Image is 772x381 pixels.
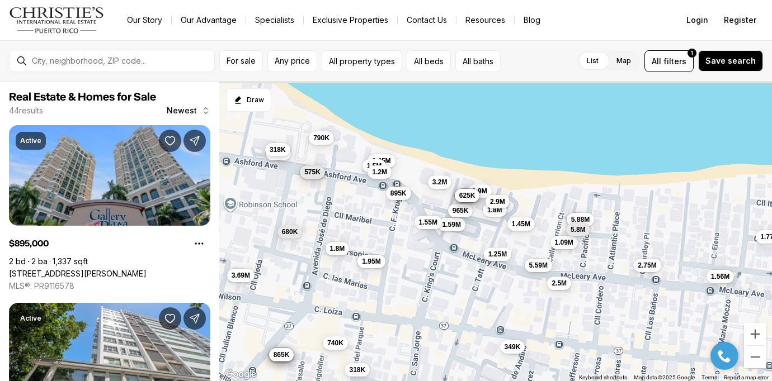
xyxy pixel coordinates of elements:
[159,307,181,330] button: Save Property: 54 KING'S COURT ST #10B
[698,50,763,72] button: Save search
[322,50,402,72] button: All property types
[304,12,397,28] a: Exclusive Properties
[330,244,345,253] span: 1.8M
[468,184,492,198] button: 1.9M
[744,323,766,345] button: Zoom in
[270,149,286,158] span: 945K
[550,236,578,249] button: 1.09M
[500,340,525,354] button: 349K
[275,56,310,65] span: Any price
[265,143,290,156] button: 318K
[363,159,387,172] button: 1.5M
[407,50,451,72] button: All beds
[634,374,695,380] span: Map data ©2025 Google
[512,220,530,228] span: 1.45M
[183,130,206,152] button: Share Property
[711,272,729,281] span: 1.56M
[507,217,535,231] button: 1.45M
[566,223,590,236] button: 5.8M
[691,49,693,58] span: 1
[362,256,380,265] span: 1.95M
[386,187,411,200] button: 895K
[367,161,382,170] span: 1.5M
[172,12,246,28] a: Our Advantage
[227,268,255,282] button: 3.69M
[327,338,343,347] span: 740K
[724,16,756,25] span: Register
[309,131,334,144] button: 790K
[274,350,290,359] span: 865K
[459,190,476,199] span: 625K
[227,56,256,65] span: For sale
[571,225,586,234] span: 5.8M
[578,51,608,71] label: List
[345,363,370,376] button: 318K
[428,175,452,188] button: 3.2M
[323,336,348,349] button: 740K
[515,12,549,28] a: Blog
[486,194,510,208] button: 2.9M
[705,56,756,65] span: Save search
[269,347,294,361] button: 865K
[349,365,365,374] span: 318K
[415,215,442,228] button: 1.55M
[455,188,480,202] button: 625K
[717,9,763,31] button: Register
[20,314,41,323] p: Active
[9,92,156,103] span: Real Estate & Homes for Sale
[547,277,571,290] button: 2.5M
[304,167,321,176] span: 575K
[372,168,387,177] span: 1.2M
[487,206,502,215] span: 1.8M
[529,260,548,269] span: 5.59M
[707,270,734,283] button: 1.56M
[9,106,43,115] p: 44 results
[448,204,473,217] button: 965K
[282,227,298,236] span: 680K
[663,55,686,67] span: filters
[608,51,640,71] label: Map
[277,225,303,238] button: 680K
[398,12,456,28] button: Contact Us
[555,238,573,247] span: 1.09M
[525,258,552,272] button: 5.59M
[232,270,250,279] span: 3.69M
[744,346,766,368] button: Zoom out
[456,12,514,28] a: Resources
[702,374,717,380] a: Terms (opens in new tab)
[160,99,217,122] button: Newest
[167,106,197,115] span: Newest
[552,279,567,288] span: 2.5M
[266,146,291,160] button: 945K
[453,206,469,215] span: 965K
[680,9,715,31] button: Login
[567,213,594,226] button: 5.88M
[419,217,437,226] span: 1.55M
[484,247,511,260] button: 1.25M
[638,260,656,269] span: 2.75M
[644,50,694,72] button: Allfilters1
[326,241,350,255] button: 1.8M
[9,7,105,34] img: logo
[724,374,769,380] a: Report a map error
[432,177,448,186] span: 3.2M
[219,50,263,72] button: For sale
[633,258,661,272] button: 2.75M
[270,145,286,154] span: 318K
[313,133,329,142] span: 790K
[118,12,171,28] a: Our Story
[246,12,303,28] a: Specialists
[368,154,395,168] button: 1.45M
[20,136,41,145] p: Active
[300,165,325,178] button: 575K
[226,88,271,112] button: Start drawing
[188,232,210,255] button: Property options
[390,189,407,198] span: 895K
[652,55,661,67] span: All
[159,130,181,152] button: Save Property: 103 DE DIEGO AVENUE #1603
[488,249,507,258] span: 1.25M
[505,342,521,351] span: 349K
[483,203,507,217] button: 1.8M
[368,165,392,179] button: 1.2M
